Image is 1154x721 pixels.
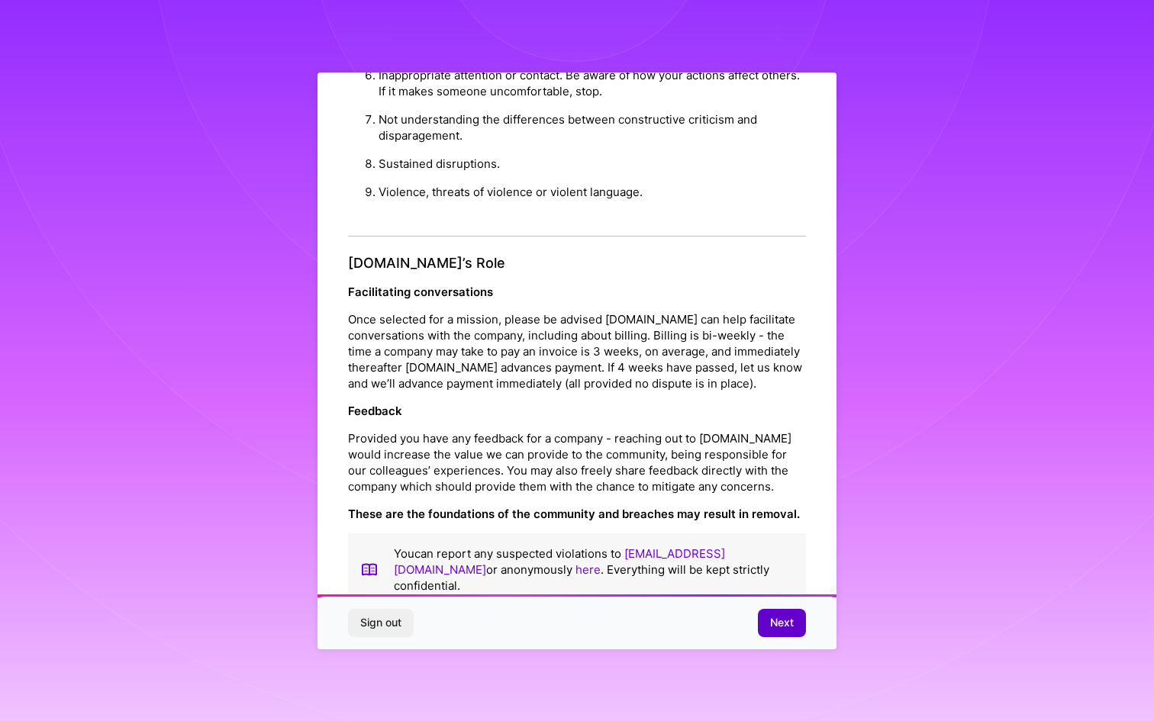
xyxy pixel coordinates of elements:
[348,507,800,521] strong: These are the foundations of the community and breaches may result in removal.
[758,609,806,636] button: Next
[348,285,493,299] strong: Facilitating conversations
[379,150,806,178] li: Sustained disruptions.
[348,255,806,272] h4: [DOMAIN_NAME]’s Role
[394,546,725,577] a: [EMAIL_ADDRESS][DOMAIN_NAME]
[394,546,794,594] p: You can report any suspected violations to or anonymously . Everything will be kept strictly conf...
[379,178,806,206] li: Violence, threats of violence or violent language.
[348,430,806,494] p: Provided you have any feedback for a company - reaching out to [DOMAIN_NAME] would increase the v...
[360,546,379,594] img: book icon
[348,609,414,636] button: Sign out
[770,615,794,630] span: Next
[348,404,402,418] strong: Feedback
[575,562,601,577] a: here
[348,311,806,391] p: Once selected for a mission, please be advised [DOMAIN_NAME] can help facilitate conversations wi...
[379,105,806,150] li: Not understanding the differences between constructive criticism and disparagement.
[379,61,806,105] li: Inappropriate attention or contact. Be aware of how your actions affect others. If it makes someo...
[360,615,401,630] span: Sign out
